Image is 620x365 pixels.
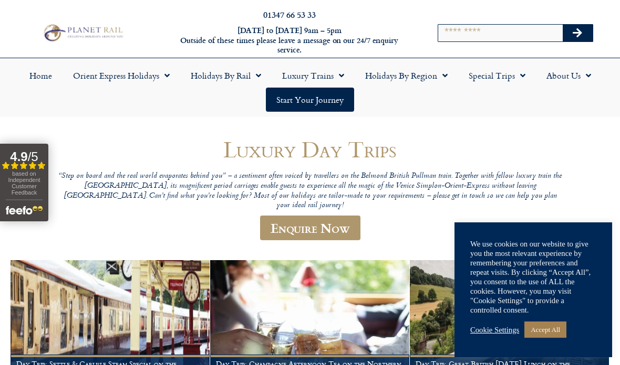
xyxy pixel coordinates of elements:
[19,63,63,88] a: Home
[63,63,180,88] a: Orient Express Holidays
[168,26,411,55] h6: [DATE] to [DATE] 9am – 5pm Outside of these times please leave a message on our 24/7 enquiry serv...
[470,239,596,315] div: We use cookies on our website to give you the most relevant experience by remembering your prefer...
[272,63,355,88] a: Luxury Trains
[40,23,125,43] img: Planet Rail Train Holidays Logo
[563,25,593,41] button: Search
[524,321,566,338] a: Accept All
[355,63,458,88] a: Holidays by Region
[470,325,519,335] a: Cookie Settings
[180,63,272,88] a: Holidays by Rail
[260,216,360,240] a: Enquire Now
[58,137,562,162] h1: Luxury Day Trips
[536,63,602,88] a: About Us
[458,63,536,88] a: Special Trips
[266,88,354,112] a: Start your Journey
[5,63,615,112] nav: Menu
[58,171,562,211] p: “Step on board and the real world evaporates behind you” – a sentiment often voiced by travellers...
[263,8,316,20] a: 01347 66 53 33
